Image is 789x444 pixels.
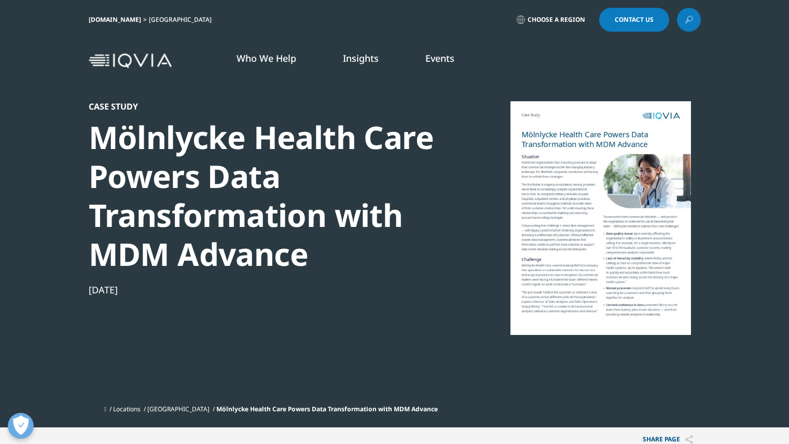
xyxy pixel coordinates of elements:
[599,8,669,32] a: Contact Us
[615,17,654,23] span: Contact Us
[528,16,585,24] span: Choose a Region
[89,53,172,69] img: IQVIA Healthcare Information Technology and Pharma Clinical Research Company
[89,15,141,24] a: [DOMAIN_NAME]
[176,36,701,85] nav: Primary
[149,16,216,24] div: [GEOGRAPHIC_DATA]
[89,118,445,274] div: Mölnlycke Health Care Powers Data Transformation with MDM Advance
[113,405,141,413] a: Locations
[343,52,379,64] a: Insights
[8,413,34,439] button: Open Preferences
[216,405,438,413] span: Mölnlycke Health Care Powers Data Transformation with MDM Advance
[685,435,693,444] img: Share PAGE
[89,284,445,296] div: [DATE]
[425,52,454,64] a: Events
[147,405,210,413] a: [GEOGRAPHIC_DATA]
[237,52,296,64] a: Who We Help
[89,101,445,112] div: Case Study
